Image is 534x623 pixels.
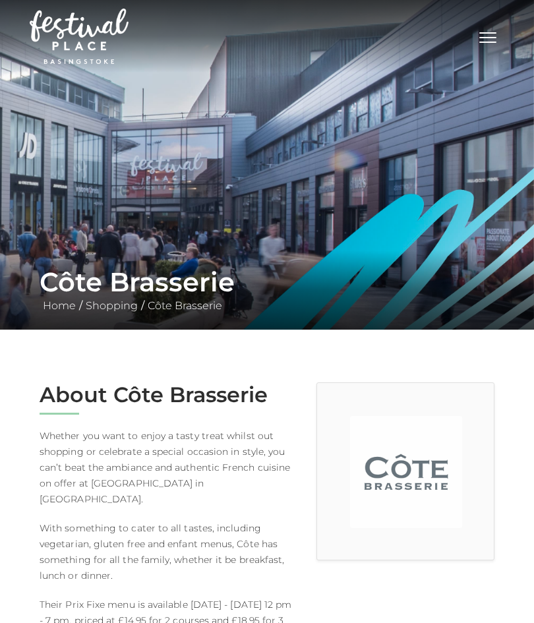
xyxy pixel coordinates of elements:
[40,520,297,583] p: With something to cater to all tastes, including vegetarian, gluten free and enfant menus, Côte h...
[471,26,504,45] button: Toggle navigation
[40,382,297,407] h2: About Côte Brasserie
[144,299,225,312] a: Côte Brasserie
[40,266,494,298] h1: Côte Brasserie
[30,9,129,64] img: Festival Place Logo
[30,266,504,314] div: / /
[40,299,79,312] a: Home
[82,299,141,312] a: Shopping
[40,428,297,507] p: Whether you want to enjoy a tasty treat whilst out shopping or celebrate a special occasion in st...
